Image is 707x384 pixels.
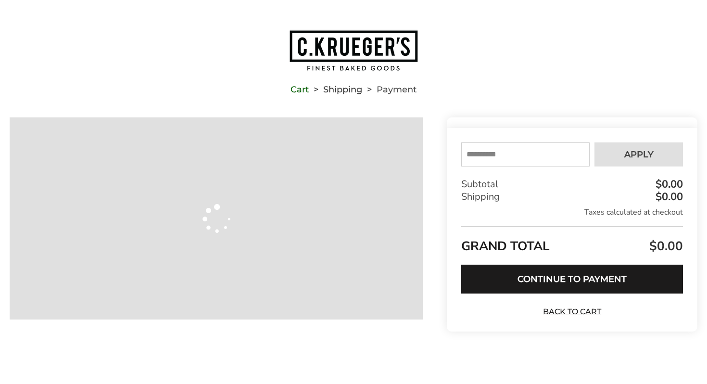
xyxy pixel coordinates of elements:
[309,86,362,93] li: Shipping
[624,150,654,159] span: Apply
[289,29,418,72] img: C.KRUEGER'S
[653,179,683,190] div: $0.00
[10,29,697,72] a: Go to home page
[461,207,683,218] div: Taxes calculated at checkout
[539,307,606,317] a: Back to Cart
[594,142,683,166] button: Apply
[461,265,683,294] button: Continue to Payment
[377,86,417,93] span: Payment
[461,178,683,191] div: Subtotal
[653,192,683,202] div: $0.00
[461,191,683,203] div: Shipping
[461,226,683,257] div: GRAND TOTAL
[290,86,309,93] a: Cart
[647,238,683,255] span: $0.00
